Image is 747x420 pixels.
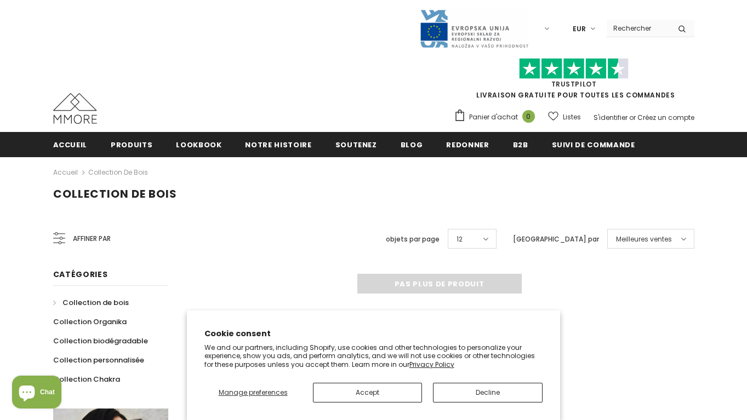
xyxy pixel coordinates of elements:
a: Privacy Policy [409,360,454,369]
a: Collection de bois [88,168,148,177]
span: B2B [513,140,528,150]
span: Affiner par [73,233,111,245]
span: or [629,113,636,122]
a: soutenez [335,132,377,157]
inbox-online-store-chat: Shopify online store chat [9,376,65,411]
span: Suivi de commande [552,140,635,150]
a: Blog [401,132,423,157]
p: We and our partners, including Shopify, use cookies and other technologies to personalize your ex... [204,343,543,369]
span: Accueil [53,140,88,150]
span: Collection de bois [53,186,177,202]
a: Lookbook [176,132,221,157]
a: Javni Razpis [419,24,529,33]
span: Lookbook [176,140,221,150]
a: Notre histoire [245,132,311,157]
span: Collection personnalisée [53,355,144,365]
span: Notre histoire [245,140,311,150]
button: Decline [433,383,543,402]
span: Listes [563,112,581,123]
label: objets par page [386,234,440,245]
a: Redonner [446,132,489,157]
span: Catégories [53,269,108,280]
span: Collection de bois [62,297,129,308]
label: [GEOGRAPHIC_DATA] par [513,234,599,245]
span: LIVRAISON GRATUITE POUR TOUTES LES COMMANDES [454,63,694,100]
span: Collection Organika [53,317,127,327]
a: Collection biodégradable [53,331,148,350]
span: Collection biodégradable [53,336,148,346]
a: Listes [548,107,581,126]
span: Panier d'achat [469,112,518,123]
a: Panier d'achat 0 [454,109,540,125]
span: Meilleures ventes [616,234,672,245]
span: 12 [457,234,463,245]
a: Collection personnalisée [53,350,144,370]
img: Javni Razpis [419,9,529,49]
input: Search Site [607,20,670,36]
a: Créez un compte [637,113,694,122]
a: Collection de bois [53,293,129,312]
span: Produits [111,140,152,150]
a: Collection Organika [53,312,127,331]
a: Accueil [53,166,78,179]
span: Blog [401,140,423,150]
img: Cas MMORE [53,93,97,124]
a: Accueil [53,132,88,157]
span: Redonner [446,140,489,150]
a: Collection Chakra [53,370,120,389]
span: soutenez [335,140,377,150]
span: 0 [522,110,535,123]
a: Produits [111,132,152,157]
img: Faites confiance aux étoiles pilotes [519,58,629,79]
a: TrustPilot [551,79,597,89]
button: Accept [313,383,423,402]
span: Manage preferences [219,388,288,397]
button: Manage preferences [204,383,302,402]
a: Suivi de commande [552,132,635,157]
a: S'identifier [594,113,628,122]
h2: Cookie consent [204,328,543,340]
span: Collection Chakra [53,374,120,384]
span: EUR [573,24,586,34]
a: B2B [513,132,528,157]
